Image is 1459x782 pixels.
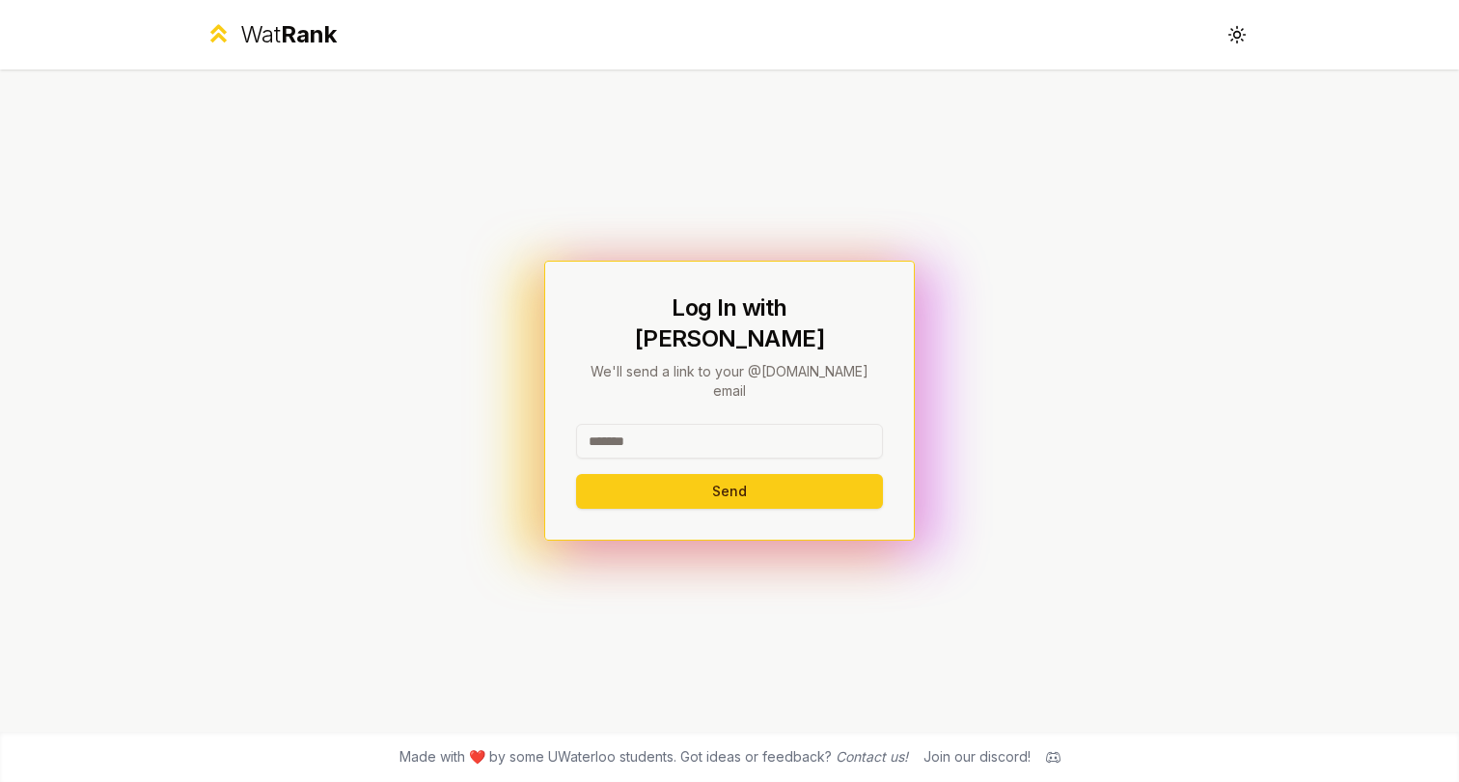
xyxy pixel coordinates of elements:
div: Wat [240,19,337,50]
span: Made with ❤️ by some UWaterloo students. Got ideas or feedback? [399,747,908,767]
button: Send [576,474,883,509]
p: We'll send a link to your @[DOMAIN_NAME] email [576,362,883,401]
a: WatRank [205,19,337,50]
a: Contact us! [836,748,908,765]
div: Join our discord! [923,747,1031,767]
h1: Log In with [PERSON_NAME] [576,293,883,354]
span: Rank [281,20,337,48]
